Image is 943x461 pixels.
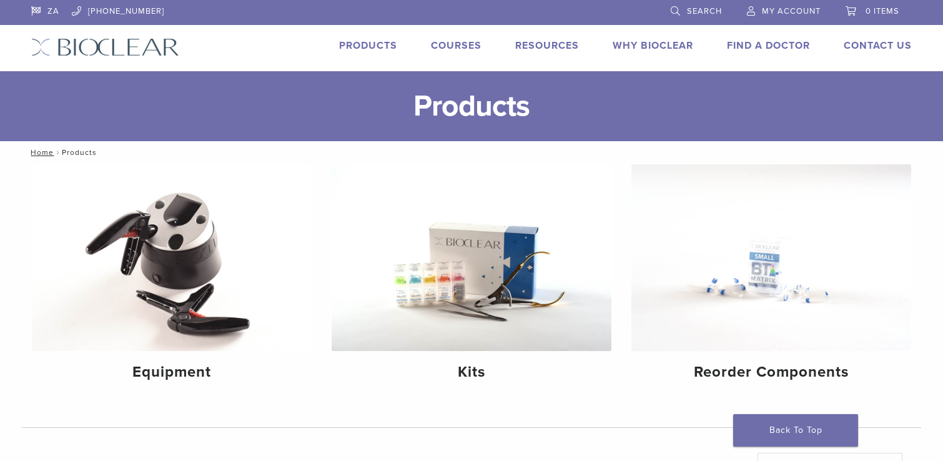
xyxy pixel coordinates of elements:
h4: Equipment [42,361,302,384]
a: Courses [431,39,481,52]
span: Search [687,6,722,16]
a: Home [27,148,54,157]
a: Why Bioclear [613,39,693,52]
img: Bioclear [31,38,179,56]
a: Find A Doctor [727,39,810,52]
a: Resources [515,39,579,52]
a: Contact Us [844,39,912,52]
h4: Reorder Components [641,361,901,384]
a: Products [339,39,397,52]
span: My Account [762,6,821,16]
a: Back To Top [733,414,858,447]
h4: Kits [342,361,601,384]
span: 0 items [866,6,899,16]
nav: Products [22,141,921,164]
img: Reorder Components [631,164,911,351]
a: Kits [332,164,611,392]
a: Reorder Components [631,164,911,392]
img: Kits [332,164,611,351]
a: Equipment [32,164,312,392]
img: Equipment [32,164,312,351]
span: / [54,149,62,156]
